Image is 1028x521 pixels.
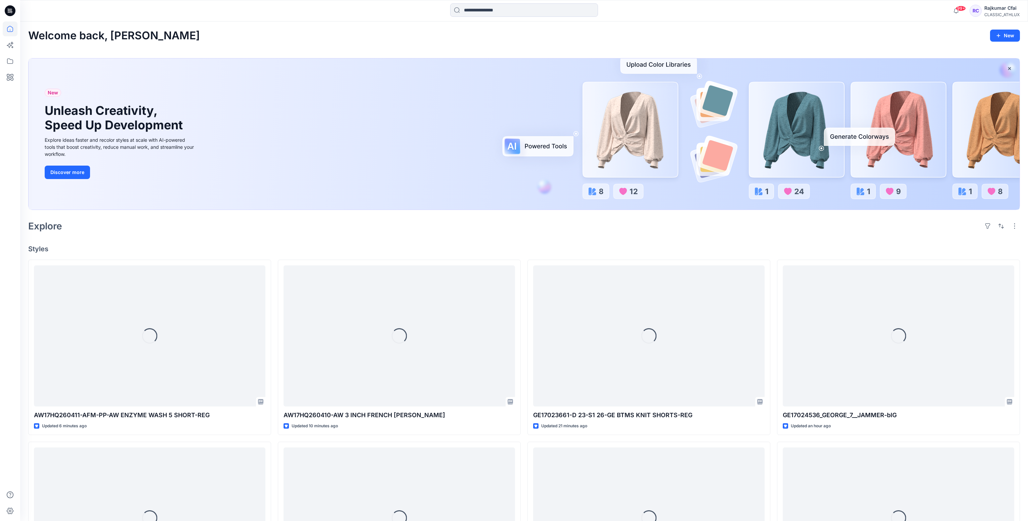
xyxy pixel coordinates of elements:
[984,12,1020,17] div: CLASSIC_ATHLUX
[45,166,196,179] a: Discover more
[34,410,265,420] p: AW17HQ260411-AFM-PP-AW ENZYME WASH 5 SHORT-REG
[28,221,62,231] h2: Explore
[990,30,1020,42] button: New
[956,6,966,11] span: 99+
[45,166,90,179] button: Discover more
[984,4,1020,12] div: Rajkumar Cfai
[783,410,1014,420] p: GE17024536_GEORGE_7__JAMMER-bIG
[541,423,587,430] p: Updated 21 minutes ago
[45,103,186,132] h1: Unleash Creativity, Speed Up Development
[48,89,58,97] span: New
[791,423,831,430] p: Updated an hour ago
[28,245,1020,253] h4: Styles
[42,423,87,430] p: Updated 6 minutes ago
[28,30,200,42] h2: Welcome back, [PERSON_NAME]
[533,410,765,420] p: GE17023661-D 23-S1 26-GE BTMS KNIT SHORTS-REG
[284,410,515,420] p: AW17HQ260410-AW 3 INCH FRENCH [PERSON_NAME]
[970,5,982,17] div: RC
[45,136,196,158] div: Explore ideas faster and recolor styles at scale with AI-powered tools that boost creativity, red...
[292,423,338,430] p: Updated 10 minutes ago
